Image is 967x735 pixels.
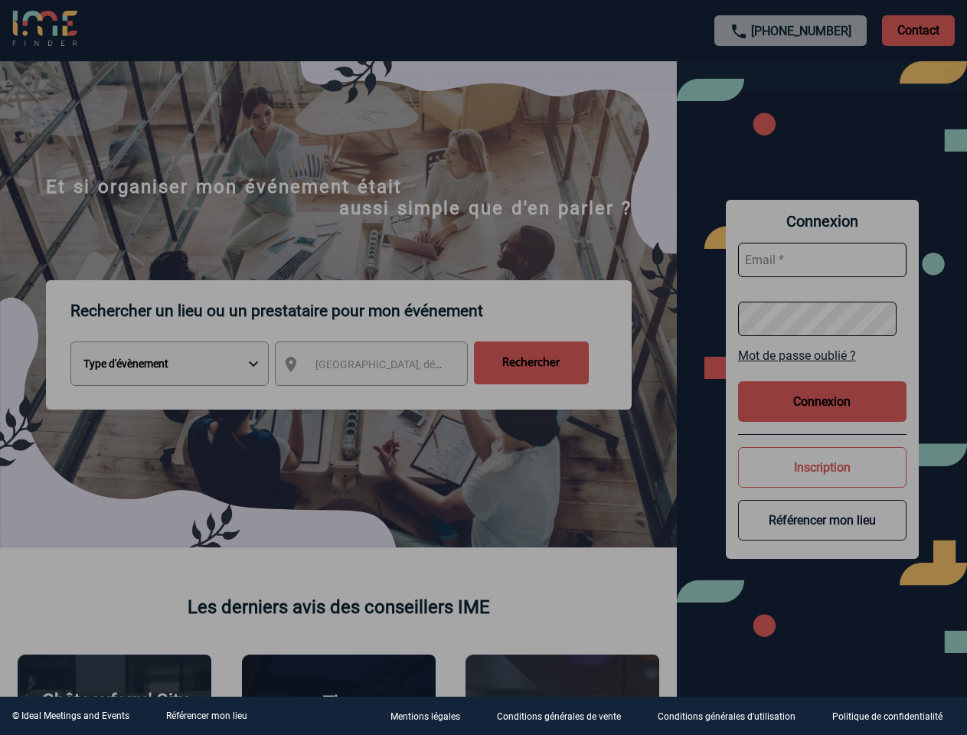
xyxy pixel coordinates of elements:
[390,712,460,723] p: Mentions légales
[12,710,129,721] div: © Ideal Meetings and Events
[658,712,795,723] p: Conditions générales d'utilisation
[645,709,820,724] a: Conditions générales d'utilisation
[485,709,645,724] a: Conditions générales de vente
[378,709,485,724] a: Mentions légales
[497,712,621,723] p: Conditions générales de vente
[820,709,967,724] a: Politique de confidentialité
[832,712,942,723] p: Politique de confidentialité
[166,710,247,721] a: Référencer mon lieu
